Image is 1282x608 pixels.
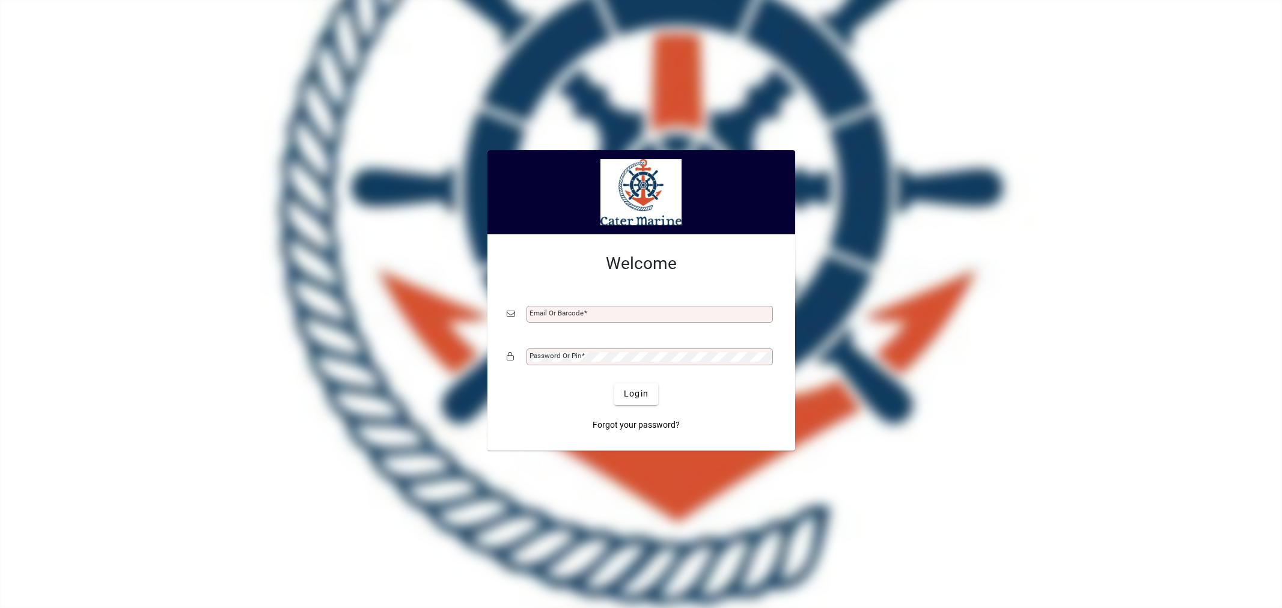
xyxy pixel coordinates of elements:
[593,419,680,431] span: Forgot your password?
[614,383,658,405] button: Login
[588,415,685,436] a: Forgot your password?
[530,351,581,360] mat-label: Password or Pin
[507,254,776,274] h2: Welcome
[530,309,584,317] mat-label: Email or Barcode
[624,388,649,400] span: Login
